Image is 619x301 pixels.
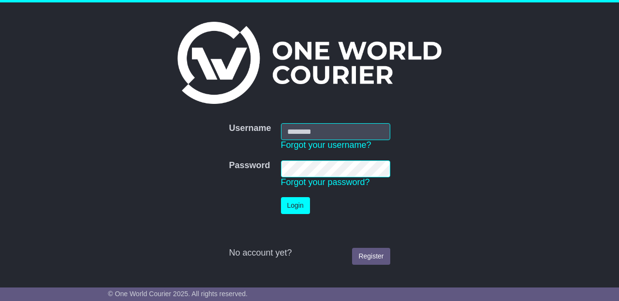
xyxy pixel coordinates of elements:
[281,197,310,214] button: Login
[229,160,270,171] label: Password
[281,140,371,150] a: Forgot your username?
[108,290,248,298] span: © One World Courier 2025. All rights reserved.
[177,22,442,104] img: One World
[229,248,390,258] div: No account yet?
[229,123,271,134] label: Username
[281,177,370,187] a: Forgot your password?
[352,248,390,265] a: Register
